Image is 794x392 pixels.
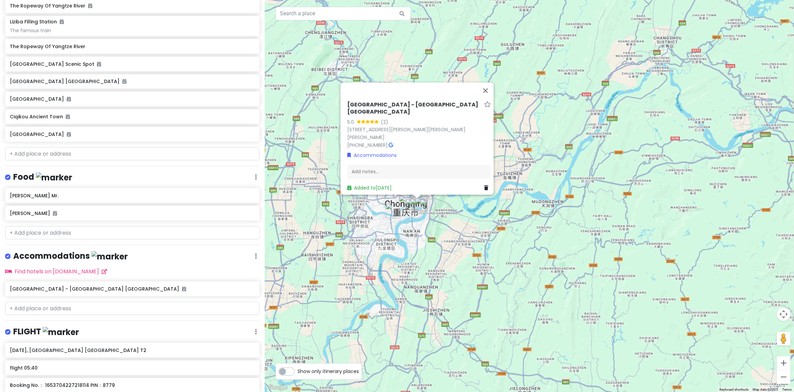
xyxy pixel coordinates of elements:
[5,147,260,161] input: + Add place or address
[13,326,79,337] h4: FLIGHT
[777,356,791,370] button: Zoom in
[10,114,255,120] h6: Ciqikou Ancient Town
[347,101,491,149] div: ·
[753,388,778,391] span: Map data ©2025
[10,96,255,102] h6: [GEOGRAPHIC_DATA]
[720,387,749,392] button: Keyboard shortcuts
[53,211,57,216] i: Added to itinerary
[10,365,255,371] h6: flight 05:40
[347,142,388,149] a: [PHONE_NUMBER]
[484,184,491,192] a: Delete place
[5,268,107,275] a: Find hotels on [DOMAIN_NAME]
[60,19,64,24] i: Added to itinerary
[10,43,255,50] h6: The Ropeway Of Yangtze River
[10,286,255,292] h6: [GEOGRAPHIC_DATA] - [GEOGRAPHIC_DATA] [GEOGRAPHIC_DATA]
[5,302,260,315] input: + Add place or address
[10,3,255,9] h6: The Ropeway Of Yangtze River
[347,118,357,126] div: 5.0
[10,19,64,25] h6: Liziba Filling Station
[477,82,494,99] button: Close
[122,79,126,84] i: Added to itinerary
[67,97,71,101] i: Added to itinerary
[10,78,255,84] h6: [GEOGRAPHIC_DATA] [GEOGRAPHIC_DATA]
[347,165,491,179] div: Add notes...
[413,195,428,210] div: Hongya Cave Dawan Tea
[43,327,79,337] img: marker
[10,382,255,388] h6: Booking No.： 1653704227218114 PIN：8779
[347,126,466,141] a: [STREET_ADDRESS][PERSON_NAME][PERSON_NAME][PERSON_NAME]
[381,118,388,126] div: (2)
[410,198,425,213] div: Mcsrh Hotel - Chongqing Jiefangbei Pedestrian Street
[266,383,289,392] img: Google
[389,143,393,148] i: Google Maps
[266,383,289,392] a: Open this area in Google Maps (opens a new window)
[412,198,427,213] div: Jiefangbei Pedestrian Street
[421,199,436,214] div: Longmenhao Old Street
[777,332,791,346] button: Drag Pegman onto the map to open Street View
[420,199,435,214] div: Nanbin Road Scenic Spot
[412,196,427,211] div: Chongqing Art Gallery
[777,308,791,321] button: Map camera controls
[777,370,791,384] button: Zoom out
[782,388,792,391] a: Terms (opens in new tab)
[347,152,397,159] a: Accommodations
[484,101,491,109] a: Star place
[276,7,411,20] input: Search a place
[405,199,420,214] div: Xiaomian Mr.
[399,195,414,210] div: Three Gorges Museum
[13,251,128,262] h4: Accommodations
[298,368,359,375] span: Show only itinerary places
[97,62,101,66] i: Added to itinerary
[10,193,255,199] h6: [PERSON_NAME] Mr.
[386,203,401,218] div: Liziba Filling Station
[10,210,255,216] h6: [PERSON_NAME]
[66,114,70,119] i: Added to itinerary
[10,347,255,353] h6: [DATE], [GEOGRAPHIC_DATA] [GEOGRAPHIC_DATA] T2
[10,27,255,34] div: The famous train
[415,198,430,213] div: The Ropeway Of Yangtze River
[36,172,72,183] img: marker
[347,101,482,116] h6: [GEOGRAPHIC_DATA] - [GEOGRAPHIC_DATA] [GEOGRAPHIC_DATA]
[10,131,255,137] h6: [GEOGRAPHIC_DATA]
[13,172,72,183] h4: Food
[67,132,71,137] i: Added to itinerary
[91,251,128,262] img: marker
[88,3,92,8] i: Added to itinerary
[347,185,392,192] a: Added to[DATE]
[182,287,186,291] i: Added to itinerary
[413,196,428,211] div: Yangji Longfu
[5,226,260,240] input: + Add place or address
[10,61,255,67] h6: [GEOGRAPHIC_DATA] Scenic Spot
